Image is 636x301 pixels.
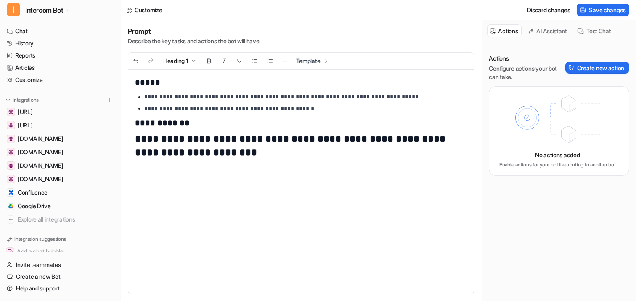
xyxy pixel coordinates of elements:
a: Chat [3,25,117,37]
img: www.figma.com [8,136,13,141]
button: Undo [128,53,143,69]
span: [URL] [18,108,33,116]
a: Reports [3,50,117,61]
button: Ordered List [262,53,278,69]
button: Discard changes [524,4,574,16]
p: Actions [489,54,565,63]
img: Undo [132,58,139,64]
button: Create new action [565,62,629,74]
a: History [3,37,117,49]
button: Bold [201,53,217,69]
img: Google Drive [8,203,13,209]
p: Enable actions for your bot like routing to another bot [499,161,616,169]
img: Create action [569,65,575,71]
img: github.com [8,163,13,168]
span: [URL] [18,121,33,129]
img: Template [323,58,329,64]
a: excalidraw.com[DOMAIN_NAME] [3,146,117,158]
span: Confluence [18,188,48,197]
span: [DOMAIN_NAME] [18,161,63,170]
button: Save changes [577,4,629,16]
img: Add a chat bubble [8,249,13,254]
a: www.figma.com[DOMAIN_NAME] [3,133,117,145]
button: Redo [143,53,159,69]
a: Customize [3,74,117,86]
a: www.reddit.com[DOMAIN_NAME] [3,173,117,185]
img: Italic [221,58,228,64]
a: Invite teammates [3,259,117,271]
button: ─ [278,53,291,69]
button: Heading 1 [159,53,201,69]
h1: Prompt [128,27,474,35]
span: I [7,3,20,16]
a: Google DriveGoogle Drive [3,200,117,212]
img: Unordered List [252,58,258,64]
a: ConfluenceConfluence [3,187,117,198]
a: github.com[DOMAIN_NAME] [3,160,117,172]
a: Articles [3,62,117,74]
img: Dropdown Down Arrow [190,58,197,64]
img: excalidraw.com [8,150,13,155]
a: dashboard.eesel.ai[URL] [3,119,117,131]
button: Add a chat bubbleAdd a chat bubble [3,245,117,258]
a: Create a new Bot [3,271,117,283]
img: Underline [236,58,243,64]
button: Actions [487,24,522,37]
p: Configure actions your bot can take. [489,64,565,81]
img: dashboard.eesel.ai [8,123,13,128]
img: www.eesel.ai [8,109,13,114]
p: Integrations [13,97,39,103]
span: [DOMAIN_NAME] [18,175,63,183]
img: explore all integrations [7,215,15,224]
img: menu_add.svg [107,97,113,103]
img: Ordered List [267,58,273,64]
button: Test Chat [574,24,615,37]
a: Explore all integrations [3,214,117,225]
span: [DOMAIN_NAME] [18,148,63,156]
button: Template [292,53,334,69]
button: AI Assistant [525,24,571,37]
button: Unordered List [247,53,262,69]
button: Integrations [3,96,41,104]
a: www.eesel.ai[URL] [3,106,117,118]
p: No actions added [535,150,580,159]
img: Confluence [8,190,13,195]
button: Underline [232,53,247,69]
button: Italic [217,53,232,69]
img: Redo [148,58,154,64]
p: Integration suggestions [14,235,66,243]
span: Save changes [589,5,626,14]
span: Explore all integrations [18,213,114,226]
a: Help and support [3,283,117,294]
p: Describe the key tasks and actions the bot will have. [128,37,474,45]
span: [DOMAIN_NAME] [18,135,63,143]
img: expand menu [5,97,11,103]
div: Customize [135,5,162,14]
img: Bold [206,58,212,64]
img: www.reddit.com [8,177,13,182]
span: Intercom Bot [25,4,63,16]
span: Google Drive [18,202,51,210]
